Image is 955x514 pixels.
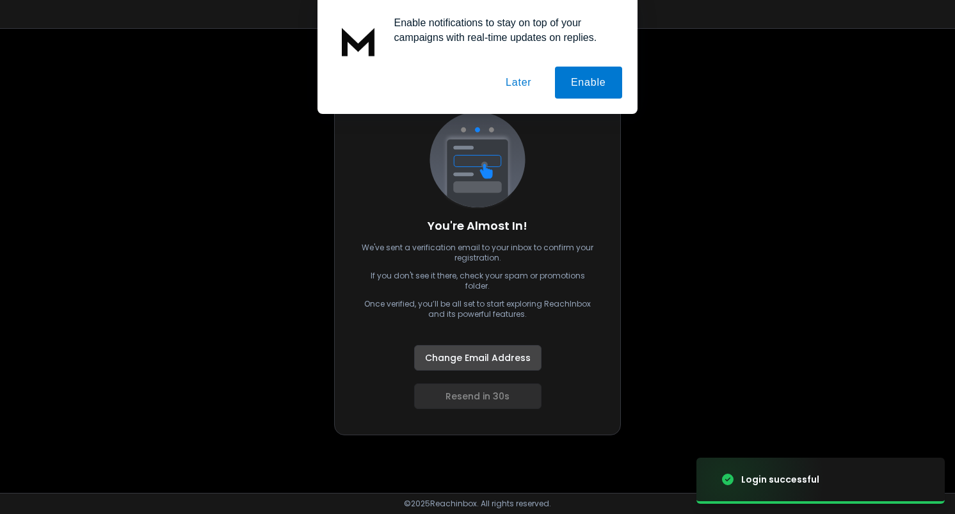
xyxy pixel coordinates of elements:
h1: You're Almost In! [428,217,527,235]
button: Enable [555,67,622,99]
p: © 2025 Reachinbox. All rights reserved. [404,499,551,509]
div: Enable notifications to stay on top of your campaigns with real-time updates on replies. [384,15,622,45]
p: We've sent a verification email to your inbox to confirm your registration. [360,243,595,263]
img: notification icon [333,15,384,67]
p: Once verified, you’ll be all set to start exploring ReachInbox and its powerful features. [360,299,595,319]
img: logo [429,112,526,209]
div: Login successful [741,473,819,486]
p: If you don't see it there, check your spam or promotions folder. [360,271,595,291]
button: Change Email Address [414,345,542,371]
button: Later [490,67,547,99]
